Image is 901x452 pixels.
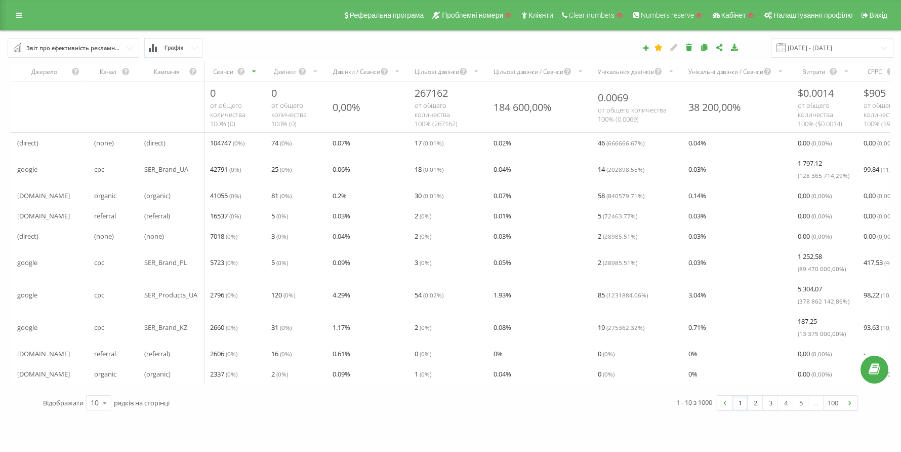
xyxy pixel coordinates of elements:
[415,368,431,380] span: 1
[333,210,350,222] span: 0.03 %
[94,137,114,149] span: (none)
[333,67,380,76] div: Дзвінки / Сеанси
[798,190,832,202] span: 0,00
[210,86,216,100] span: 0
[11,61,890,384] div: scrollable content
[415,256,431,269] span: 3
[276,212,288,220] span: ( 0 %)
[333,100,360,114] div: 0,00%
[528,11,553,19] span: Клієнти
[688,210,706,222] span: 0.03 %
[210,230,237,242] span: 7018
[798,283,851,307] span: 5 304,07
[793,396,808,410] a: 5
[17,137,38,149] span: (direct)
[114,398,170,407] span: рядків на сторінці
[271,190,292,202] span: 81
[598,190,644,202] span: 58
[415,348,431,360] span: 0
[685,44,693,51] i: Видалити звіт
[877,139,897,147] span: ( 0,00 %)
[798,86,834,100] span: $ 0.0014
[641,11,694,19] span: Numbers reserve
[700,44,709,51] i: Копіювати звіт
[43,398,84,407] span: Відображати
[415,86,448,100] span: 267162
[226,370,237,378] span: ( 0 %)
[276,232,288,240] span: ( 0 %)
[210,101,245,128] span: от общего количества 100% ( 0 )
[606,192,644,200] span: ( 840579.71 %)
[420,232,431,240] span: ( 0 %)
[598,67,654,76] div: Унікальних дзвінків
[91,398,99,408] div: 10
[210,289,237,301] span: 2796
[688,67,763,76] div: Унікальні дзвінки / Сеанси
[606,291,648,299] span: ( 1231884.06 %)
[271,230,288,242] span: 3
[603,370,615,378] span: ( 0 %)
[144,321,187,333] span: SER_Brand_KZ
[420,212,431,220] span: ( 0 %)
[748,396,763,410] a: 2
[415,163,443,175] span: 18
[94,190,116,202] span: organic
[333,368,350,380] span: 0.09 %
[420,370,431,378] span: ( 0 %)
[569,11,615,19] span: Clear numbers
[494,190,511,202] span: 0.07 %
[276,258,288,267] span: ( 0 %)
[494,100,552,114] div: 184 600,00%
[94,230,114,242] span: (none)
[420,350,431,358] span: ( 0 %)
[877,192,897,200] span: ( 0,00 %)
[415,321,431,333] span: 2
[870,11,887,19] span: Вихід
[226,232,237,240] span: ( 0 %)
[165,45,183,51] span: Графік
[226,258,237,267] span: ( 0 %)
[144,67,189,76] div: Кампанія
[271,86,277,100] span: 0
[494,163,511,175] span: 0.04 %
[688,321,706,333] span: 0.71 %
[423,291,443,299] span: ( 0.02 %)
[606,139,644,147] span: ( 666666.67 %)
[233,139,244,147] span: ( 0 %)
[144,256,187,269] span: SER_Brand_PL
[276,370,288,378] span: ( 0 %)
[864,190,897,202] span: 0,00
[415,101,458,128] span: от общего количества 100% ( 267162 )
[333,190,347,202] span: 0.2 %
[811,192,832,200] span: ( 0,00 %)
[598,368,615,380] span: 0
[598,105,667,124] span: от общего количества 100% ( 0.0069 )
[210,210,241,222] span: 16537
[210,137,244,149] span: 104747
[333,163,350,175] span: 0.06 %
[17,210,70,222] span: [DOMAIN_NAME]
[763,396,778,410] a: 3
[642,45,649,51] i: Створити звіт
[271,67,299,76] div: Дзвінки
[598,348,615,360] span: 0
[598,230,637,242] span: 2
[494,368,511,380] span: 0.04 %
[688,163,706,175] span: 0.03 %
[226,291,237,299] span: ( 0 %)
[670,44,678,51] i: Редагувати звіт
[494,256,511,269] span: 0.05 %
[864,137,897,149] span: 0,00
[17,163,37,175] span: google
[144,368,171,380] span: (organic)
[210,348,237,360] span: 2606
[798,368,832,380] span: 0,00
[798,230,832,242] span: 0,00
[811,370,832,378] span: ( 0,00 %)
[229,192,241,200] span: ( 0 %)
[688,368,698,380] span: 0 %
[210,190,241,202] span: 41055
[144,38,202,58] button: Графік
[730,44,739,51] i: Завантажити звіт
[864,230,897,242] span: 0,00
